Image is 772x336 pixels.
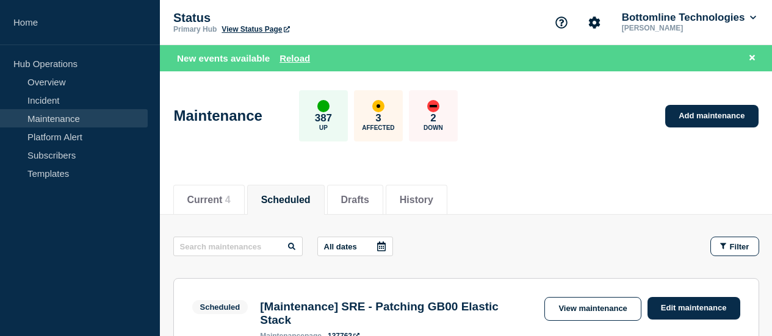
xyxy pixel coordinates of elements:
p: Down [424,124,443,131]
div: down [427,100,439,112]
button: Support [549,10,574,35]
p: Affected [362,124,394,131]
span: 4 [225,195,231,205]
button: Reload [280,53,310,63]
p: Up [319,124,328,131]
a: View Status Page [222,25,289,34]
button: Current 4 [187,195,231,206]
div: up [317,100,330,112]
p: All dates [324,242,357,251]
span: Filter [730,242,749,251]
a: Edit maintenance [648,297,740,320]
p: Primary Hub [173,25,217,34]
button: Scheduled [261,195,311,206]
div: Scheduled [200,302,240,312]
button: History [400,195,433,206]
p: 3 [375,112,381,124]
button: Filter [710,237,759,256]
button: Bottomline Technologies [619,12,759,24]
p: 2 [430,112,436,124]
p: Status [173,11,417,25]
button: Drafts [341,195,369,206]
button: Account settings [582,10,607,35]
h1: Maintenance [174,107,262,124]
h3: [Maintenance] SRE - Patching GB00 Elastic Stack [260,300,532,327]
button: All dates [317,237,393,256]
p: 387 [315,112,332,124]
input: Search maintenances [173,237,303,256]
a: View maintenance [544,297,641,321]
span: New events available [177,53,270,63]
p: [PERSON_NAME] [619,24,746,32]
a: Add maintenance [665,105,758,127]
div: affected [372,100,384,112]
